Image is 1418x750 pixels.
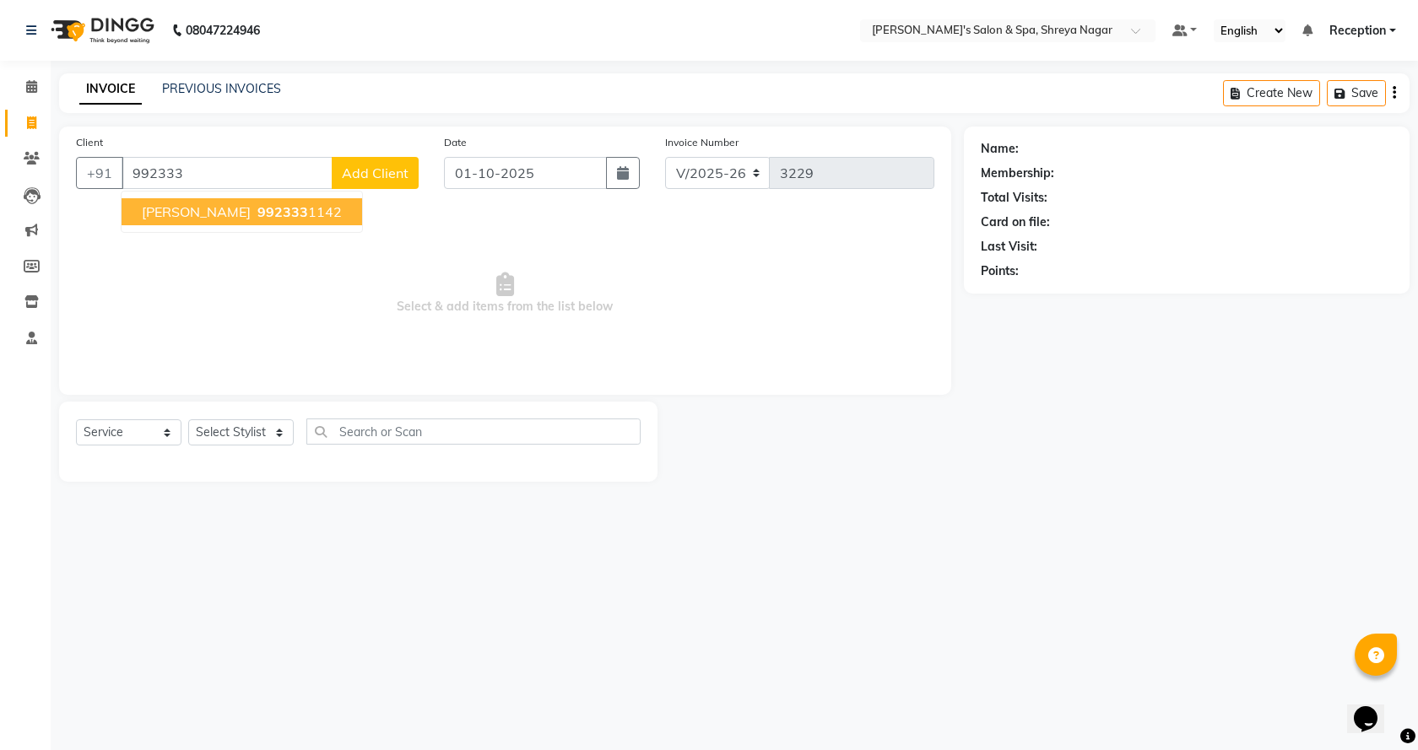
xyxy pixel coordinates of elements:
[76,157,123,189] button: +91
[257,203,308,220] span: 992333
[1329,22,1386,40] span: Reception
[1347,683,1401,733] iframe: chat widget
[1327,80,1386,106] button: Save
[332,157,419,189] button: Add Client
[665,135,739,150] label: Invoice Number
[79,74,142,105] a: INVOICE
[306,418,641,445] input: Search or Scan
[981,165,1054,182] div: Membership:
[162,81,281,96] a: PREVIOUS INVOICES
[186,7,260,54] b: 08047224946
[981,140,1019,158] div: Name:
[122,157,333,189] input: Search by Name/Mobile/Email/Code
[342,165,409,181] span: Add Client
[444,135,467,150] label: Date
[142,203,251,220] span: [PERSON_NAME]
[981,262,1019,280] div: Points:
[76,209,934,378] span: Select & add items from the list below
[981,213,1050,231] div: Card on file:
[981,189,1047,207] div: Total Visits:
[76,135,103,150] label: Client
[43,7,159,54] img: logo
[254,203,342,220] ngb-highlight: 1142
[981,238,1037,256] div: Last Visit:
[1223,80,1320,106] button: Create New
